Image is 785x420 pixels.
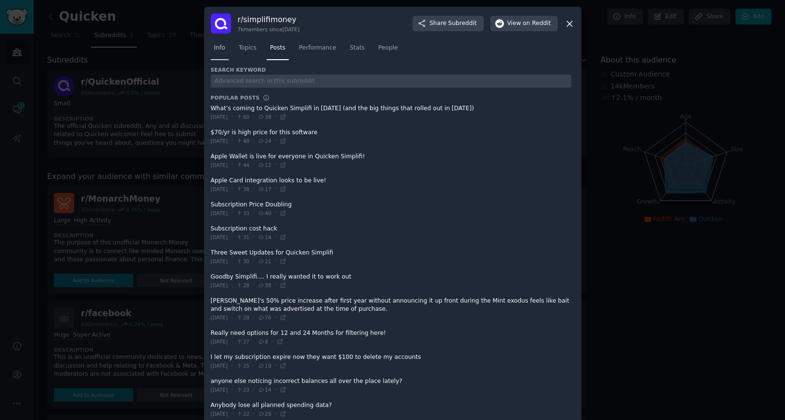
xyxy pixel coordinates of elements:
span: [DATE] [211,186,228,192]
span: 44 [236,162,249,168]
span: · [275,113,277,121]
span: · [275,362,277,370]
span: · [253,338,255,346]
span: · [231,386,233,395]
span: 8 [258,338,268,345]
span: · [231,161,233,169]
span: People [378,44,398,52]
span: · [253,233,255,242]
span: 27 [236,338,249,345]
span: 76 [258,314,271,321]
span: 40 [258,210,271,216]
span: · [231,257,233,266]
span: 48 [236,138,249,144]
span: Stats [350,44,365,52]
span: · [231,410,233,419]
span: · [253,281,255,290]
span: [DATE] [211,138,228,144]
span: 25 [236,362,249,369]
a: People [375,40,401,60]
span: 31 [236,234,249,241]
input: Advanced search in this subreddit [211,75,571,88]
a: Info [211,40,229,60]
span: [DATE] [211,114,228,120]
span: 19 [258,362,271,369]
span: on Reddit [523,19,551,28]
img: simplifimoney [211,13,231,34]
span: 29 [258,410,271,417]
div: 7k members since [DATE] [238,26,300,33]
span: 21 [258,258,271,265]
span: · [231,338,233,346]
span: · [253,257,255,266]
span: · [275,386,277,395]
span: 33 [236,210,249,216]
span: · [275,161,277,169]
span: View [507,19,551,28]
span: 28 [236,282,249,289]
span: [DATE] [211,282,228,289]
span: [DATE] [211,210,228,216]
h3: Search Keyword [211,66,266,73]
span: [DATE] [211,362,228,369]
a: Topics [235,40,260,60]
span: [DATE] [211,314,228,321]
span: 23 [236,386,249,393]
span: [DATE] [211,234,228,241]
span: 14 [258,234,271,241]
span: · [275,209,277,217]
span: Subreddit [448,19,476,28]
span: · [253,185,255,193]
span: [DATE] [211,386,228,393]
a: Posts [267,40,289,60]
span: · [253,113,255,121]
button: Viewon Reddit [490,16,558,31]
span: 30 [236,258,249,265]
span: Topics [239,44,257,52]
span: 22 [236,410,249,417]
span: Share [429,19,476,28]
span: · [231,209,233,217]
span: 38 [258,114,271,120]
span: 38 [258,282,271,289]
span: 24 [258,138,271,144]
span: · [275,257,277,266]
span: · [253,386,255,395]
span: · [253,410,255,419]
span: · [275,410,277,419]
span: · [231,185,233,193]
span: Posts [270,44,285,52]
a: Performance [296,40,340,60]
h3: r/ simplifimoney [238,14,300,25]
span: · [231,113,233,121]
span: · [231,233,233,242]
span: 14 [258,386,271,393]
span: 38 [236,186,249,192]
span: · [231,314,233,322]
button: ShareSubreddit [412,16,483,31]
h3: Popular Posts [211,94,260,101]
a: Stats [347,40,368,60]
span: [DATE] [211,258,228,265]
span: 28 [236,314,249,321]
span: 17 [258,186,271,192]
span: · [275,314,277,322]
span: Performance [299,44,336,52]
span: · [275,185,277,193]
span: [DATE] [211,410,228,417]
span: · [253,161,255,169]
span: · [253,314,255,322]
span: · [253,209,255,217]
span: [DATE] [211,338,228,345]
span: · [271,338,273,346]
span: · [231,362,233,370]
span: · [275,281,277,290]
span: [DATE] [211,162,228,168]
span: · [275,233,277,242]
span: · [253,362,255,370]
span: · [275,137,277,145]
span: · [231,281,233,290]
span: · [231,137,233,145]
span: Info [214,44,225,52]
